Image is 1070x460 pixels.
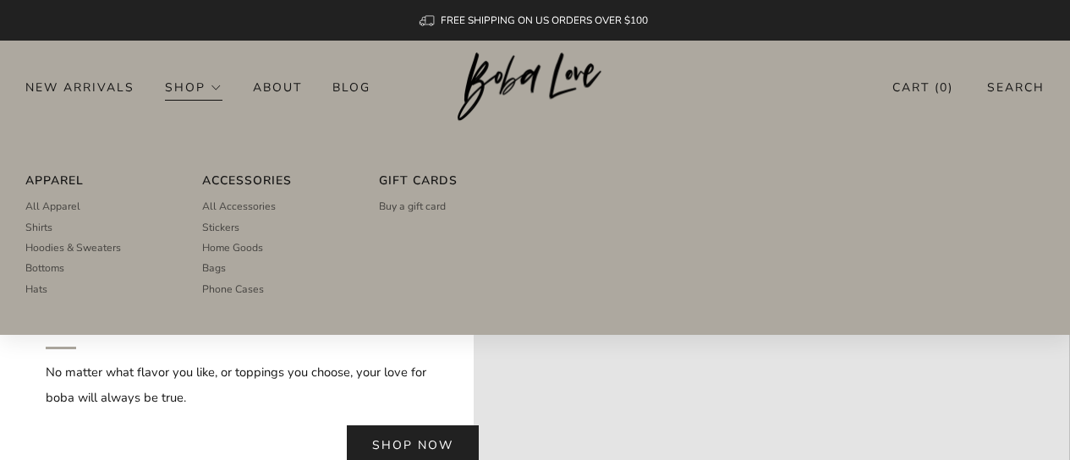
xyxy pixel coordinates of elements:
[25,282,47,297] span: Hats
[379,196,525,216] a: Buy a gift card
[165,74,222,101] a: Shop
[202,282,264,297] span: Phone Cases
[202,258,348,278] a: Bags
[202,238,348,258] a: Home Goods
[25,170,172,191] a: Apparel
[25,258,172,278] a: Bottoms
[25,196,172,216] a: All Apparel
[25,238,172,258] a: Hoodies & Sweaters
[987,74,1045,101] a: Search
[441,14,648,27] span: FREE SHIPPING ON US ORDERS OVER $100
[202,240,263,255] span: Home Goods
[458,52,612,123] a: Boba Love
[892,74,953,101] a: Cart
[253,74,302,101] a: About
[25,279,172,299] a: Hats
[379,170,525,191] a: Gift Cards
[46,359,428,410] p: No matter what flavor you like, or toppings you choose, your love for boba will always be true.
[202,199,276,214] span: All Accessories
[202,279,348,299] a: Phone Cases
[458,52,612,122] img: Boba Love
[25,199,80,214] span: All Apparel
[940,79,948,96] items-count: 0
[202,220,239,235] span: Stickers
[25,74,134,101] a: New Arrivals
[202,196,348,216] a: All Accessories
[202,260,226,276] span: Bags
[25,260,64,276] span: Bottoms
[379,199,446,214] span: Buy a gift card
[332,74,370,101] a: Blog
[25,220,52,235] span: Shirts
[25,217,172,238] a: Shirts
[25,240,121,255] span: Hoodies & Sweaters
[202,217,348,238] a: Stickers
[202,170,348,191] a: Accessories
